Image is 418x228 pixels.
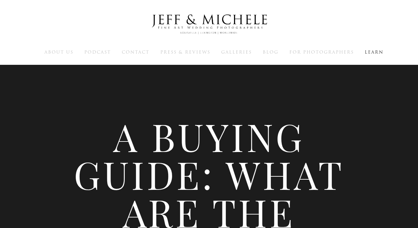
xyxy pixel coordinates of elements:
[365,49,383,55] a: Learn
[122,49,149,55] a: Contact
[221,49,252,55] a: Galleries
[44,49,73,55] a: About Us
[289,49,354,55] a: For Photographers
[84,49,111,55] a: Podcast
[160,49,210,55] a: Press & Reviews
[263,49,278,55] a: Blog
[143,8,275,40] img: Louisville Wedding Photographers - Jeff & Michele Wedding Photographers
